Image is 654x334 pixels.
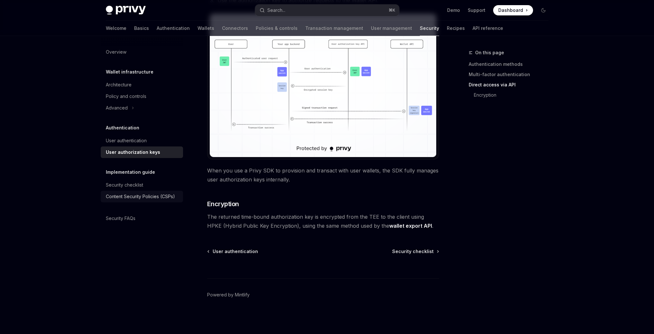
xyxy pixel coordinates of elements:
a: Powered by Mintlify [207,292,250,298]
button: Toggle Advanced section [101,102,183,114]
a: Encryption [469,90,554,100]
a: wallet export API [389,223,432,229]
a: Overview [101,46,183,58]
div: Policy and controls [106,92,146,100]
div: Architecture [106,81,132,89]
a: User authorization keys [101,146,183,158]
a: Security checklist [392,248,438,255]
a: Welcome [106,21,126,36]
a: Content Security Policies (CSPs) [101,191,183,202]
a: Support [468,7,485,13]
span: When you use a Privy SDK to provision and transact with user wallets, the SDK fully manages user ... [207,166,439,184]
a: API reference [473,21,503,36]
a: Basics [134,21,149,36]
h5: Implementation guide [106,168,155,176]
a: User management [371,21,412,36]
div: Security FAQs [106,215,135,222]
div: Search... [267,6,285,14]
div: Overview [106,48,126,56]
a: Security FAQs [101,213,183,224]
a: Policies & controls [256,21,298,36]
a: Wallets [198,21,214,36]
a: Security [420,21,439,36]
a: Dashboard [493,5,533,15]
a: Authentication methods [469,59,554,69]
button: Toggle dark mode [538,5,548,15]
a: User authentication [208,248,258,255]
button: Open search [255,4,399,16]
a: Multi-factor authentication [469,69,554,80]
span: User authentication [213,248,258,255]
img: Server-side user authorization keys [210,14,437,157]
a: Demo [447,7,460,13]
a: Recipes [447,21,465,36]
span: The returned time-bound authorization key is encrypted from the TEE to the client using HPKE (Hyb... [207,212,439,230]
a: Architecture [101,79,183,91]
div: Advanced [106,104,128,112]
span: Security checklist [392,248,434,255]
h5: Wallet infrastructure [106,68,153,76]
span: On this page [475,49,504,57]
a: Connectors [222,21,248,36]
div: Content Security Policies (CSPs) [106,193,175,200]
a: User authentication [101,135,183,146]
a: Direct access via API [469,80,554,90]
span: ⌘ K [389,8,395,13]
a: Policy and controls [101,91,183,102]
a: Authentication [157,21,190,36]
a: Transaction management [305,21,363,36]
span: Encryption [207,199,239,208]
h5: Authentication [106,124,139,132]
img: dark logo [106,6,146,15]
div: User authorization keys [106,148,160,156]
div: User authentication [106,137,147,145]
span: Dashboard [498,7,523,13]
a: Security checklist [101,179,183,191]
div: Security checklist [106,181,143,189]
